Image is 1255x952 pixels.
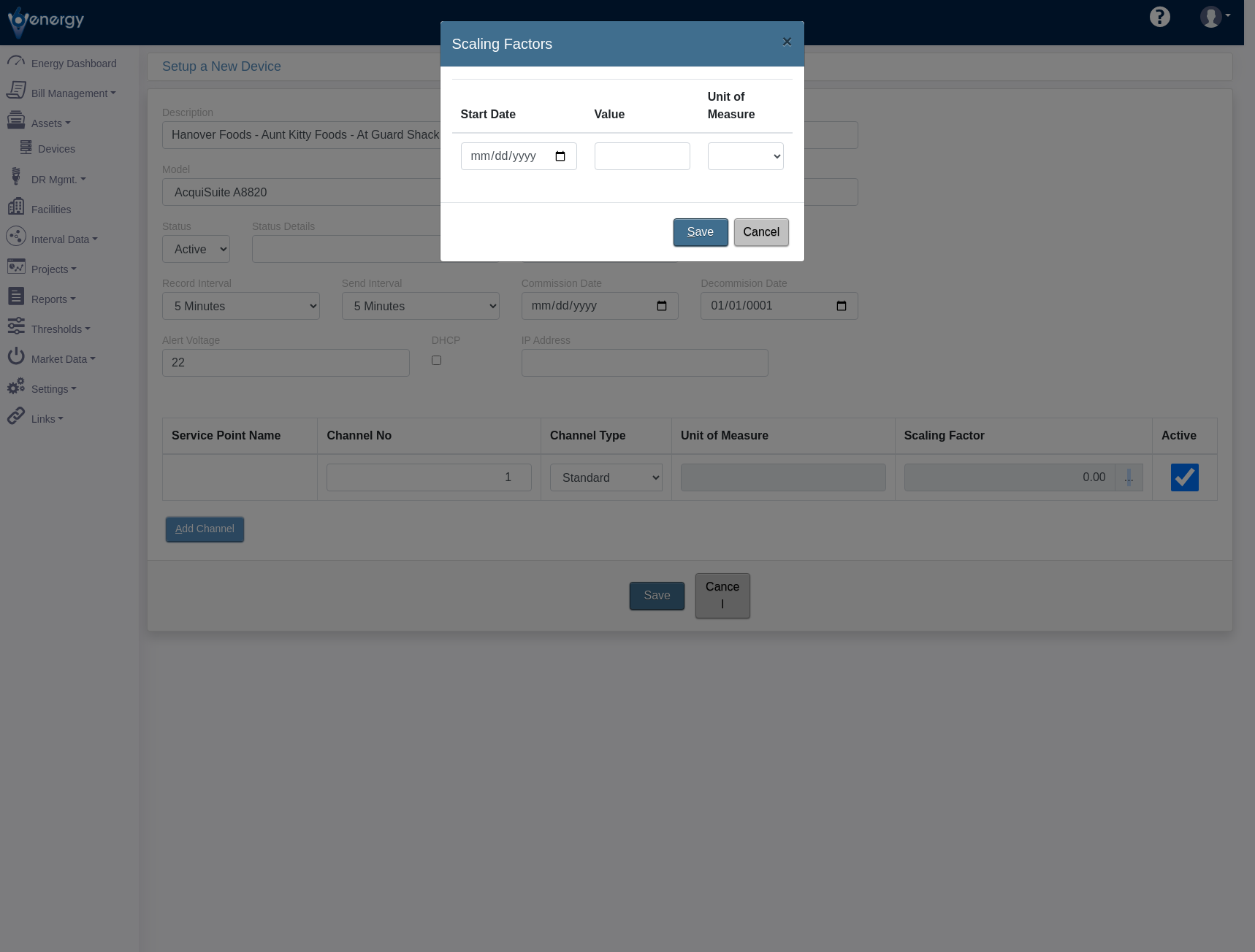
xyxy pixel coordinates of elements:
[452,33,553,55] h5: Scaling Factors
[734,218,789,246] button: Cancel
[586,80,699,134] th: Value
[770,21,804,62] button: Close
[452,80,586,134] th: Start Date
[687,226,695,238] u: S
[674,218,728,246] button: Save
[699,80,793,134] th: Unit of Measure
[782,31,792,51] span: ×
